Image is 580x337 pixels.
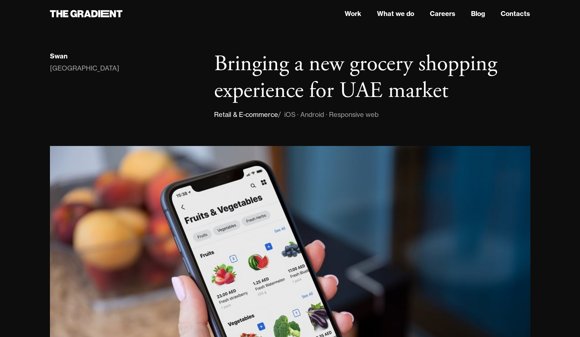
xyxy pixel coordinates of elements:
[214,51,530,104] h1: Bringing a new grocery shopping experience for UAE market
[377,9,414,19] a: What we do
[278,109,379,120] div: / iOS · Android · Responsive web
[214,109,278,120] div: Retail & E-commerce
[501,9,530,19] a: Contacts
[50,52,68,60] div: Swan
[50,63,119,73] div: [GEOGRAPHIC_DATA]
[345,9,361,19] a: Work
[471,9,485,19] a: Blog
[430,9,455,19] a: Careers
